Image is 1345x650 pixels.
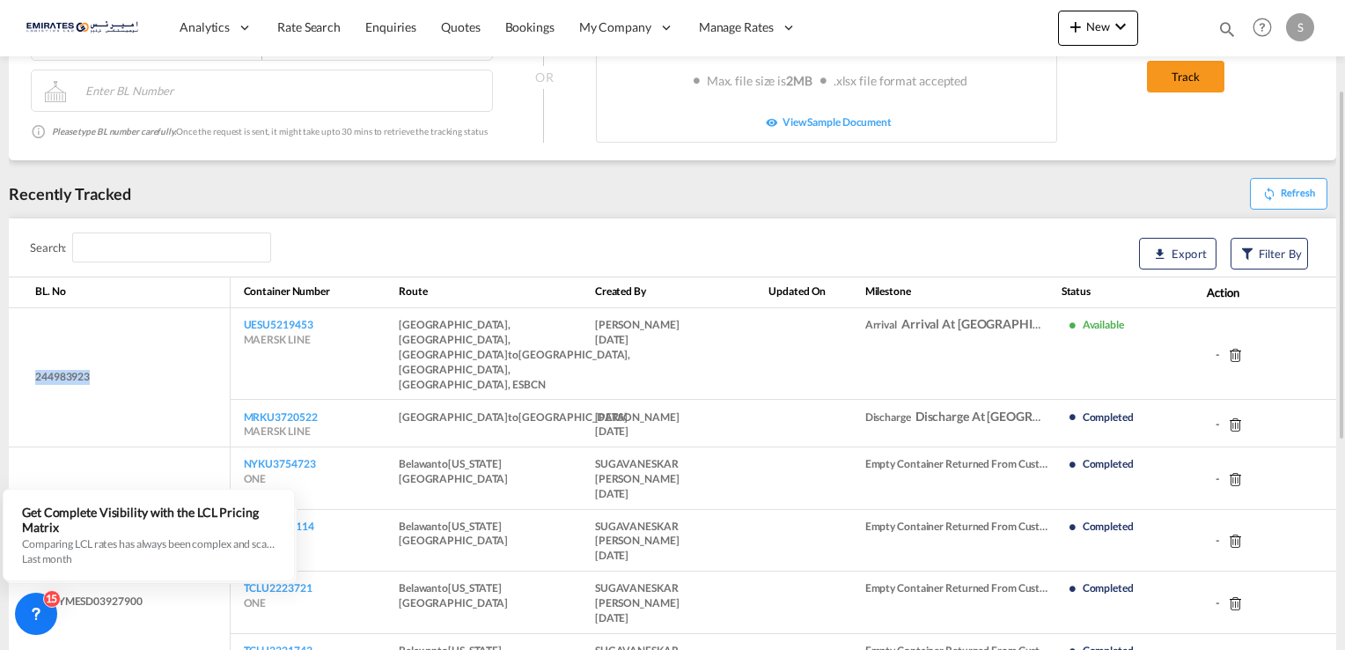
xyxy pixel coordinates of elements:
[437,520,448,533] span: to
[244,425,386,439] p: MAERSK LINE
[1207,347,1229,361] span: -
[911,404,1114,428] md-tooltip: Discharge at [GEOGRAPHIC_DATA]
[231,277,386,308] th: Container Number: activate to sort column ascending
[1217,19,1237,39] md-icon: icon-magnify
[1153,247,1167,261] md-icon: icon-download
[1065,19,1131,33] span: New
[386,277,582,308] th: Route: activate to sort column ascending
[582,571,755,632] td: SUGAVANESKAR [PERSON_NAME] [DATE]
[686,70,707,92] md-icon: icon-checkbox-blank-circle
[1247,12,1277,42] span: Help
[244,457,316,470] a: NYKU3754723
[582,277,755,308] th: Created by: activate to sort column ascending
[244,410,318,424] a: MRKU3720522
[834,72,967,90] p: .xlsx file format accepted
[84,76,490,102] input: Enter BL Number
[52,126,176,137] i: Please type BL number carefully.
[9,183,672,205] div: Recently Tracked
[1286,13,1314,41] div: S
[180,18,230,36] span: Analytics
[1259,245,1302,262] span: Filter By
[30,233,271,262] label: Search:
[518,410,628,424] span: [GEOGRAPHIC_DATA]
[579,18,651,36] span: My Company
[852,277,1048,308] th: Milestone: activate to sort column ascending
[437,581,448,595] span: to
[399,348,630,391] span: [GEOGRAPHIC_DATA], [GEOGRAPHIC_DATA], [GEOGRAPHIC_DATA], ESBCN
[1147,61,1224,92] button: Track
[1231,238,1308,270] button: icon-filterFilter By
[1058,11,1138,46] button: icon-plus 400-fgNewicon-chevron-down
[1229,597,1242,610] md-icon: assets/icons/custom/delete-icon.svg
[582,509,755,571] td: SUGAVANESKAR [PERSON_NAME] [DATE]
[244,581,312,595] a: TCLU2223721
[1207,417,1229,431] span: -
[1110,16,1131,37] md-icon: icon-chevron-down
[1240,247,1254,261] md-icon: icon-filter
[755,277,851,308] th: Updated On: activate to sort column ascending
[399,410,508,424] span: [GEOGRAPHIC_DATA]
[26,8,145,48] img: c67187802a5a11ec94275b5db69a26e6.png
[508,410,518,424] span: to
[582,399,755,447] td: [PERSON_NAME] [DATE]
[1083,318,1124,331] span: Available
[72,233,271,262] input: Search:
[365,19,416,34] span: Enquiries
[399,581,437,595] span: Belawan
[1281,187,1315,198] b: Refresh
[244,596,386,611] p: ONE
[1062,454,1083,476] md-icon: icon-checkbox-blank-circle
[508,348,518,361] span: to
[9,277,231,308] th: BL. No: activate to sort column descending
[1062,579,1083,600] md-icon: icon-checkbox-blank-circle
[399,520,437,533] span: Belawan
[1065,16,1086,37] md-icon: icon-plus 400-fg
[1163,277,1336,308] th: Action: activate to sort column ascending
[399,581,508,609] span: [US_STATE][GEOGRAPHIC_DATA]
[1062,517,1083,538] md-icon: icon-checkbox-blank-circle
[1083,581,1134,595] span: Completed
[1083,410,1134,424] span: Completed
[699,18,774,36] span: Manage Rates
[582,447,755,508] td: SUGAVANESKAR [PERSON_NAME] [DATE]
[1062,407,1083,428] md-icon: icon-checkbox-blank-circle
[897,312,1212,336] md-tooltip: Arrival at [GEOGRAPHIC_DATA], [GEOGRAPHIC_DATA]
[1139,238,1216,270] button: icon-downloadExport
[533,66,544,89] div: OR
[582,308,755,399] td: [PERSON_NAME] [DATE]
[505,19,555,34] span: Bookings
[52,121,487,142] div: Once the request is sent, it might take upto 30 mins to retrieve the tracking status
[1083,520,1134,533] span: Completed
[761,112,783,133] md-icon: icon-eye
[9,308,231,447] td: 244983923
[1262,187,1276,201] md-icon: icon-sync
[1247,12,1286,44] div: Help
[1207,471,1229,485] span: -
[45,81,66,102] md-icon: assets/icons/custom/container-new.svg
[1083,457,1134,470] span: Completed
[399,457,437,470] span: Belawan
[783,115,892,129] span: View Sample Document
[1229,418,1242,432] md-icon: assets/icons/custom/delete-icon.svg
[1207,595,1229,609] span: -
[812,70,834,92] md-icon: icon-checkbox-blank-circle
[399,457,508,485] span: [US_STATE][GEOGRAPHIC_DATA]
[1207,533,1229,547] span: -
[1048,277,1163,308] th: Status: activate to sort column ascending
[865,410,1114,424] span: Discharge
[244,472,386,487] p: ONE
[399,318,511,361] span: [GEOGRAPHIC_DATA], [GEOGRAPHIC_DATA], [GEOGRAPHIC_DATA]
[244,333,386,348] p: MAERSK LINE
[1229,535,1242,548] md-icon: assets/icons/custom/delete-icon.svg
[441,19,480,34] span: Quotes
[31,121,52,142] md-icon: icon-information-outline
[1217,19,1237,46] div: icon-magnify
[865,318,1213,331] span: Arrival
[277,19,341,34] span: Rate Search
[399,520,508,548] span: [US_STATE][GEOGRAPHIC_DATA]
[1172,245,1207,262] span: Export
[707,72,812,90] p: Max. file size is
[1229,473,1242,486] md-icon: assets/icons/custom/delete-icon.svg
[1229,349,1242,362] md-icon: assets/icons/custom/delete-icon.svg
